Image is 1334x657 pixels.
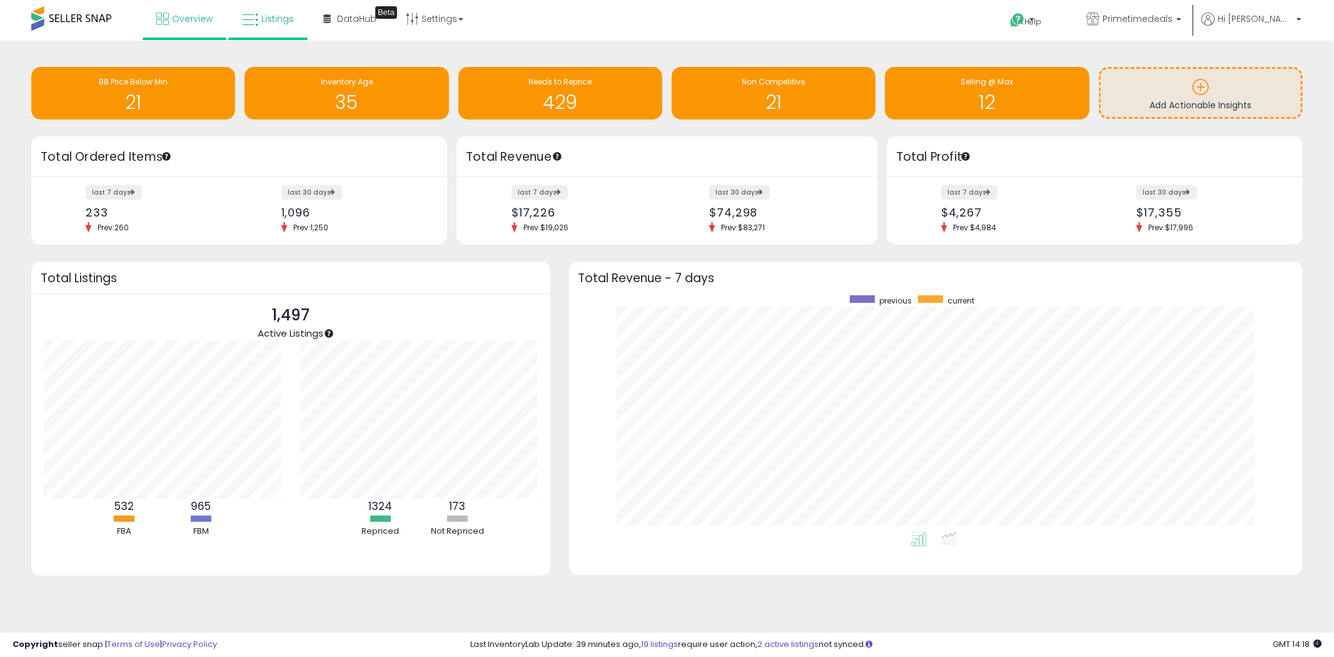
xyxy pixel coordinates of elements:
[1273,638,1321,650] span: 2025-10-14 14:18 GMT
[891,92,1083,113] h1: 12
[961,76,1013,87] span: Selling @ Max
[245,67,448,120] a: Inventory Age 35
[287,222,335,233] span: Prev: 1,250
[1218,13,1293,25] span: Hi [PERSON_NAME]
[517,222,575,233] span: Prev: $19,026
[678,92,869,113] h1: 21
[38,92,229,113] h1: 21
[742,76,806,87] span: Non Competitive
[41,273,541,283] h3: Total Listings
[879,295,912,306] span: previous
[86,526,161,537] div: FBA
[709,206,856,219] div: $74,298
[1025,16,1042,27] span: Help
[1136,206,1280,219] div: $17,355
[321,76,373,87] span: Inventory Age
[960,151,971,162] div: Tooltip anchor
[281,206,425,219] div: 1,096
[86,185,142,200] label: last 7 days
[672,67,876,120] a: Non Competitive 21
[1000,3,1066,41] a: Help
[758,638,819,650] a: 2 active listings
[162,638,217,650] a: Privacy Policy
[552,151,563,162] div: Tooltip anchor
[191,499,211,514] b: 965
[258,303,323,327] p: 1,497
[715,222,771,233] span: Prev: $83,271
[368,499,392,514] b: 1324
[1142,222,1200,233] span: Prev: $17,996
[642,638,679,650] a: 19 listings
[91,222,135,233] span: Prev: 260
[86,206,230,219] div: 233
[1136,185,1197,200] label: last 30 days
[1201,13,1301,41] a: Hi [PERSON_NAME]
[114,499,134,514] b: 532
[161,151,172,162] div: Tooltip anchor
[41,148,438,166] h3: Total Ordered Items
[885,67,1089,120] a: Selling @ Max 12
[941,206,1085,219] div: $4,267
[1101,69,1301,117] a: Add Actionable Insights
[163,526,238,537] div: FBM
[947,295,974,306] span: current
[896,148,1293,166] h3: Total Profit
[261,13,294,25] span: Listings
[251,92,442,113] h1: 35
[579,273,1293,283] h3: Total Revenue - 7 days
[281,185,342,200] label: last 30 days
[420,526,495,537] div: Not Repriced
[512,185,568,200] label: last 7 days
[941,185,998,200] label: last 7 days
[449,499,465,514] b: 173
[258,327,323,340] span: Active Listings
[172,13,213,25] span: Overview
[343,526,418,537] div: Repriced
[375,6,397,19] div: Tooltip anchor
[512,206,658,219] div: $17,226
[947,222,1003,233] span: Prev: $4,984
[337,13,376,25] span: DataHub
[466,148,868,166] h3: Total Revenue
[465,92,656,113] h1: 429
[107,638,160,650] a: Terms of Use
[1150,99,1251,111] span: Add Actionable Insights
[31,67,235,120] a: BB Price Below Min 21
[709,185,770,200] label: last 30 days
[528,76,592,87] span: Needs to Reprice
[458,67,662,120] a: Needs to Reprice 429
[13,638,58,650] strong: Copyright
[99,76,168,87] span: BB Price Below Min
[1103,13,1173,25] span: Primetimedeals
[323,328,335,339] div: Tooltip anchor
[1009,13,1025,28] i: Get Help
